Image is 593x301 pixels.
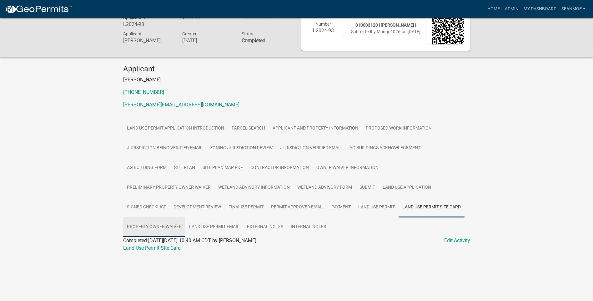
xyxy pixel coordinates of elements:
span: Status [242,31,254,36]
a: Edit Activity [444,237,470,244]
a: Payment [328,197,354,217]
a: [PERSON_NAME][EMAIL_ADDRESS][DOMAIN_NAME] [123,102,239,108]
a: Home [485,3,502,15]
a: Land Use Application [379,178,435,198]
a: Zoning Jurisdiction Review [206,138,276,158]
span: Applicant [123,31,142,36]
strong: Completed [242,38,265,43]
span: Created [182,31,198,36]
a: SeanMoe [559,3,588,15]
a: Site Plan [170,158,199,178]
a: Owner Waiver Information [313,158,382,178]
a: Applicant and Property Information [269,119,362,139]
a: Parcel search [228,119,269,139]
h6: [PERSON_NAME] [123,38,173,43]
a: Proposed Work Information [362,119,435,139]
a: Internal Notes [287,217,330,237]
a: Admin [502,3,521,15]
a: Wetland Advisory Form [294,178,356,198]
a: Wetland Advisory Information [214,178,294,198]
h6: L2024-93 [123,21,173,27]
a: Contractor Information [247,158,313,178]
a: Site Plan Map PDF [199,158,247,178]
a: Permit Approved Email [267,197,328,217]
a: Jurisdiction verified email [276,138,346,158]
a: Land Use Permit Application Introduction [123,119,228,139]
a: Property Owner Waiver [123,217,185,237]
a: Ag Building Form [123,158,170,178]
a: Development Review [170,197,225,217]
a: Submit [356,178,379,198]
a: Land Use Permit [354,197,399,217]
a: Preliminary Property Owner Waiver [123,178,214,198]
img: QR code [432,13,464,44]
h6: [DATE] [182,38,232,43]
a: Ag Buildings Acknowlegement [346,138,424,158]
a: Land Use Permit Site Card [123,245,181,251]
a: [PHONE_NUMBER] [123,89,164,95]
span: Submitted on [DATE] [351,29,420,34]
span: Completed [DATE][DATE] 10:40 AM CDT by [PERSON_NAME] [123,237,256,243]
span: Number [315,22,331,27]
a: Finalize Permit [225,197,267,217]
h4: Applicant [123,64,470,74]
a: Land Use Permit Site Card [399,197,465,217]
h6: L2024-93 [308,28,339,33]
a: External Notes [243,217,287,237]
a: Signed Checklist [123,197,170,217]
a: Jurisdiction Being Verified Email [123,138,206,158]
a: My Dashboard [521,3,559,15]
p: [PERSON_NAME] [123,76,470,84]
a: Land Use Permit Email [185,217,243,237]
span: 010003120 | [PERSON_NAME] | [355,23,416,28]
span: by Mongo1026. [371,29,402,34]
